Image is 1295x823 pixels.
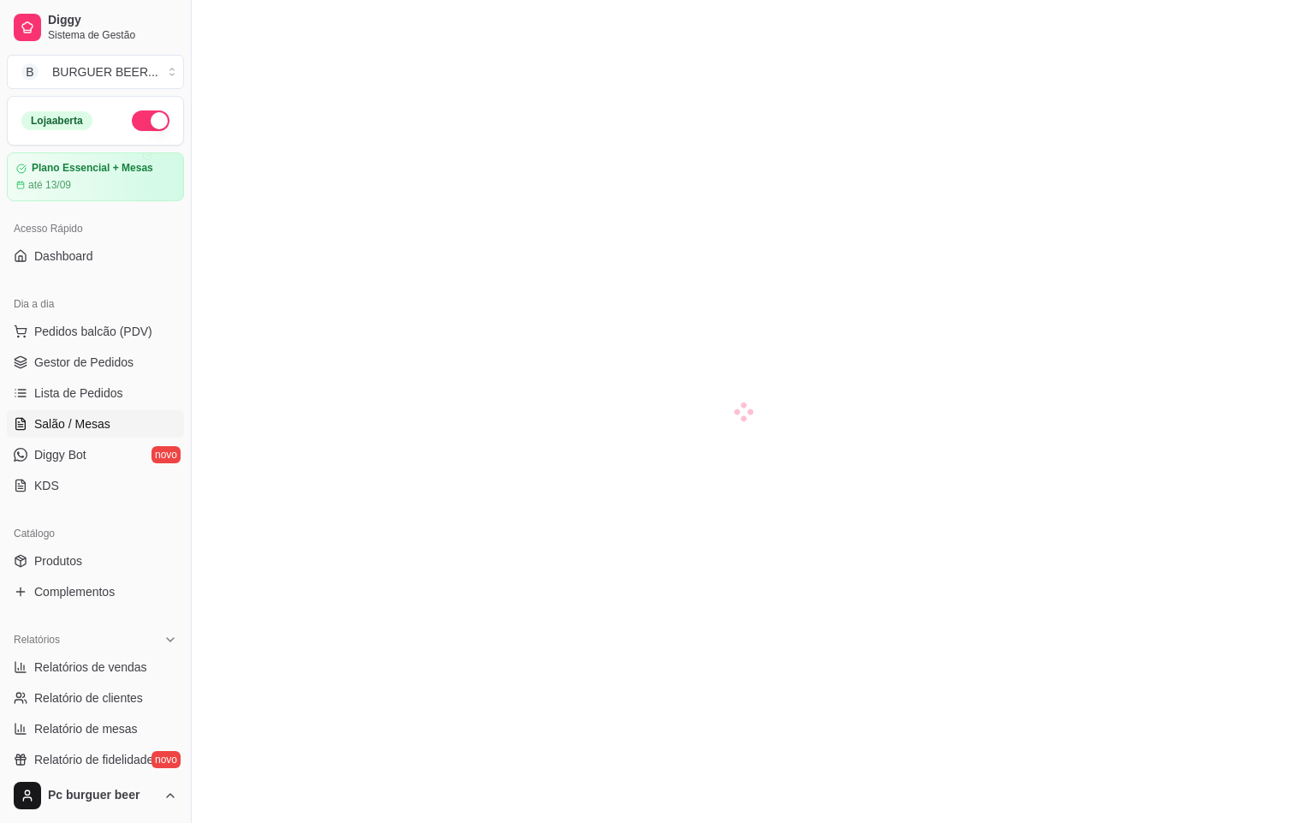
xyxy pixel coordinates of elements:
a: Produtos [7,547,184,575]
a: Dashboard [7,242,184,270]
div: BURGUER BEER ... [52,63,158,81]
span: Gestor de Pedidos [34,354,134,371]
a: Relatório de fidelidadenovo [7,746,184,773]
div: Dia a dia [7,290,184,318]
span: Relatório de fidelidade [34,751,153,768]
a: Relatório de mesas [7,715,184,742]
span: Sistema de Gestão [48,28,177,42]
span: Pc burguer beer [48,788,157,803]
button: Pedidos balcão (PDV) [7,318,184,345]
article: Plano Essencial + Mesas [32,162,153,175]
article: até 13/09 [28,178,71,192]
a: KDS [7,472,184,499]
a: DiggySistema de Gestão [7,7,184,48]
span: Relatórios de vendas [34,659,147,676]
span: Dashboard [34,247,93,265]
a: Lista de Pedidos [7,379,184,407]
span: B [21,63,39,81]
div: Catálogo [7,520,184,547]
span: Diggy Bot [34,446,86,463]
span: Salão / Mesas [34,415,110,432]
button: Select a team [7,55,184,89]
button: Alterar Status [132,110,169,131]
button: Pc burguer beer [7,775,184,816]
span: Relatórios [14,633,60,647]
a: Plano Essencial + Mesasaté 13/09 [7,152,184,201]
a: Relatórios de vendas [7,653,184,681]
span: Relatório de clientes [34,689,143,707]
span: Diggy [48,13,177,28]
div: Loja aberta [21,111,92,130]
a: Complementos [7,578,184,605]
a: Gestor de Pedidos [7,349,184,376]
a: Diggy Botnovo [7,441,184,468]
span: KDS [34,477,59,494]
span: Relatório de mesas [34,720,138,737]
div: Acesso Rápido [7,215,184,242]
span: Complementos [34,583,115,600]
span: Produtos [34,552,82,570]
a: Salão / Mesas [7,410,184,438]
span: Lista de Pedidos [34,385,123,402]
span: Pedidos balcão (PDV) [34,323,152,340]
a: Relatório de clientes [7,684,184,712]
